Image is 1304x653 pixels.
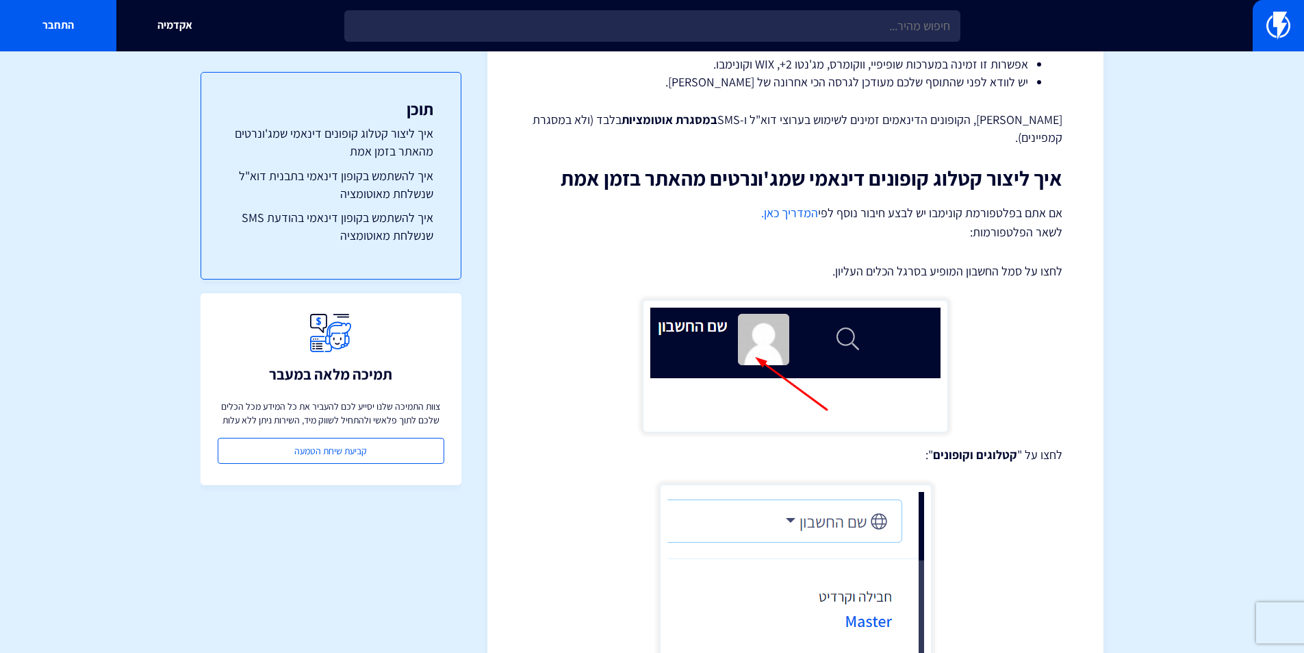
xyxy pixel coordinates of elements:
[528,204,1062,242] p: אם אתם בפלטפורמת קונימבו יש לבצע חיבור נוסף לפי לשאר הפלטפורמות:
[563,56,1028,73] li: אפשרות זו זמינה במערכות שופיפיי, ווקומרס, מג'נטו 2+, WIX וקונימבו.
[218,438,444,464] a: קביעת שיחת הטמעה
[933,447,1017,463] strong: קטלוגים וקופונים
[229,167,433,202] a: איך להשתמש בקופון דינאמי בתבנית דוא"ל שנשלחת מאוטומציה
[528,262,1062,280] p: לחצו על סמל החשבון המופיע בסרגל הכלים העליון.
[528,446,1062,464] p: לחצו על " ":
[344,10,960,42] input: חיפוש מהיר...
[622,112,673,127] strong: אוטומציות
[761,205,818,221] a: המדריך כאן.
[269,366,392,382] h3: תמיכה מלאה במעבר
[229,209,433,244] a: איך להשתמש בקופון דינאמי בהודעת SMS שנשלחת מאוטומציה
[218,399,444,427] p: צוות התמיכה שלנו יסייע לכם להעביר את כל המידע מכל הכלים שלכם לתוך פלאשי ולהתחיל לשווק מיד, השירות...
[528,167,1062,190] h2: איך ליצור קטלוג קופונים דינאמי שמג'ונרטים מהאתר בזמן אמת
[229,100,433,118] h3: תוכן
[563,73,1028,91] li: יש לוודא לפני שהתוסף שלכם מעודכן לגרסה הכי אחרונה של [PERSON_NAME].
[229,125,433,160] a: איך ליצור קטלוג קופונים דינאמי שמג'ונרטים מהאתר בזמן אמת
[528,111,1062,146] p: [PERSON_NAME], הקופונים הדינאמים זמינים לשימוש בערוצי דוא"ל ו-SMS בלבד (ולא במסגרת קמפיינים).
[676,112,717,127] strong: במסגרת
